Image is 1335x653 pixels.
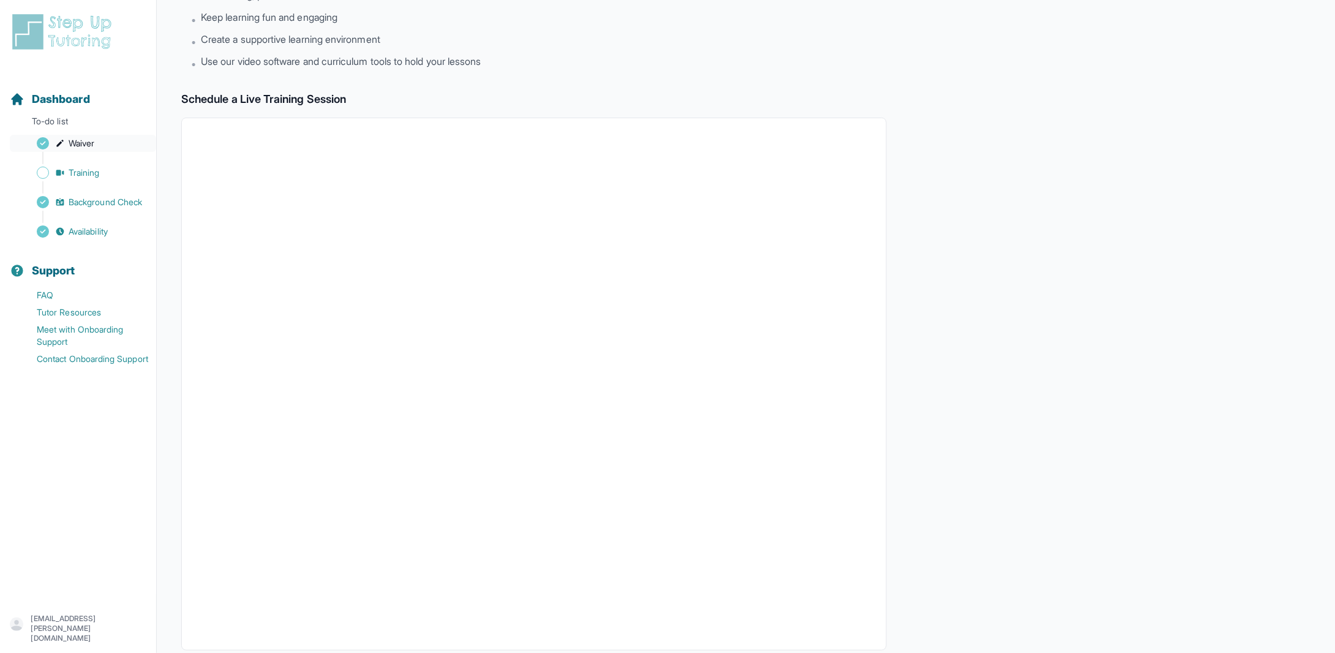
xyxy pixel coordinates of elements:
[201,10,337,25] span: Keep learning fun and engaging
[10,287,156,304] a: FAQ
[69,196,142,208] span: Background Check
[201,32,380,47] span: Create a supportive learning environment
[5,115,151,132] p: To-do list
[10,135,156,152] a: Waiver
[69,167,100,179] span: Training
[197,133,871,635] iframe: Live Training
[32,91,90,108] span: Dashboard
[32,262,75,279] span: Support
[10,91,90,108] a: Dashboard
[10,194,156,211] a: Background Check
[10,304,156,321] a: Tutor Resources
[10,350,156,368] a: Contact Onboarding Support
[10,321,156,350] a: Meet with Onboarding Support
[191,56,196,71] span: •
[201,54,481,69] span: Use our video software and curriculum tools to hold your lessons
[10,164,156,181] a: Training
[181,91,887,108] h2: Schedule a Live Training Session
[191,34,196,49] span: •
[69,137,94,149] span: Waiver
[10,223,156,240] a: Availability
[10,12,119,51] img: logo
[191,12,196,27] span: •
[10,614,146,643] button: [EMAIL_ADDRESS][PERSON_NAME][DOMAIN_NAME]
[69,225,108,238] span: Availability
[5,243,151,284] button: Support
[5,71,151,113] button: Dashboard
[31,614,146,643] p: [EMAIL_ADDRESS][PERSON_NAME][DOMAIN_NAME]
